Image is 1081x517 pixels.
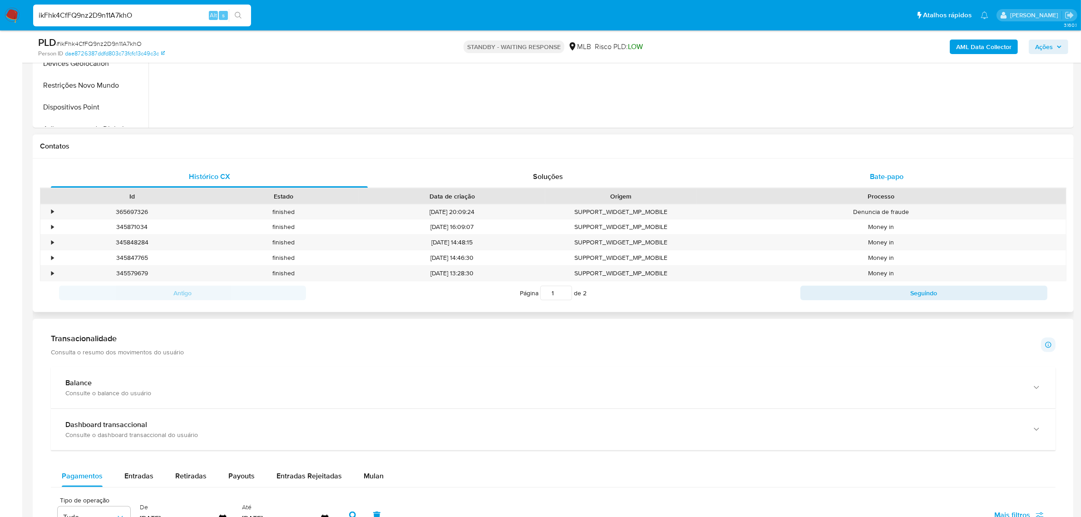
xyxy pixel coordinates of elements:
[63,192,201,201] div: Id
[696,219,1066,234] div: Money in
[696,235,1066,250] div: Money in
[923,10,972,20] span: Atalhos rápidos
[545,219,696,234] div: SUPPORT_WIDGET_MP_MOBILE
[359,250,545,265] div: [DATE] 14:46:30
[35,75,148,96] button: Restrições Novo Mundo
[628,41,643,52] span: LOW
[1065,10,1074,20] a: Sair
[800,286,1047,300] button: Seguindo
[51,223,54,231] div: •
[359,266,545,281] div: [DATE] 13:28:30
[65,50,165,58] a: dae8726387ddfd803c73fcfc13c49c3c
[1029,40,1068,54] button: Ações
[40,142,1066,151] h1: Contatos
[56,39,142,48] span: # ikFhk4CfFQ9nz2D9n11A7khO
[207,235,359,250] div: finished
[214,192,352,201] div: Estado
[545,250,696,265] div: SUPPORT_WIDGET_MP_MOBILE
[545,204,696,219] div: SUPPORT_WIDGET_MP_MOBILE
[1035,40,1053,54] span: Ações
[229,9,247,22] button: search-icon
[583,288,587,298] span: 2
[870,171,903,182] span: Bate-papo
[51,254,54,262] div: •
[35,53,148,75] button: Devices Geolocation
[545,266,696,281] div: SUPPORT_WIDGET_MP_MOBILE
[956,40,1012,54] b: AML Data Collector
[207,219,359,234] div: finished
[545,235,696,250] div: SUPPORT_WIDGET_MP_MOBILE
[568,42,591,52] div: MLB
[365,192,539,201] div: Data de criação
[56,219,207,234] div: 345871034
[33,10,251,21] input: Pesquise usuários ou casos...
[359,204,545,219] div: [DATE] 20:09:24
[207,250,359,265] div: finished
[520,286,587,300] span: Página de
[222,11,225,20] span: s
[359,235,545,250] div: [DATE] 14:48:15
[35,96,148,118] button: Dispositivos Point
[38,35,56,50] b: PLD
[38,50,63,58] b: Person ID
[189,171,230,182] span: Histórico CX
[359,219,545,234] div: [DATE] 16:09:07
[56,235,207,250] div: 345848284
[703,192,1060,201] div: Processo
[950,40,1018,54] button: AML Data Collector
[210,11,217,20] span: Alt
[56,266,207,281] div: 345579679
[56,250,207,265] div: 345847765
[59,286,306,300] button: Antigo
[696,266,1066,281] div: Money in
[696,250,1066,265] div: Money in
[51,208,54,216] div: •
[1010,11,1061,20] p: jhonata.costa@mercadolivre.com
[696,204,1066,219] div: Denuncia de fraude
[35,118,148,140] button: Adiantamentos de Dinheiro
[1064,21,1076,29] span: 3.160.1
[207,204,359,219] div: finished
[51,269,54,278] div: •
[595,42,643,52] span: Risco PLD:
[981,11,988,19] a: Notificações
[56,204,207,219] div: 365697326
[552,192,690,201] div: Origem
[464,40,564,53] p: STANDBY - WAITING RESPONSE
[51,238,54,247] div: •
[207,266,359,281] div: finished
[533,171,563,182] span: Soluções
